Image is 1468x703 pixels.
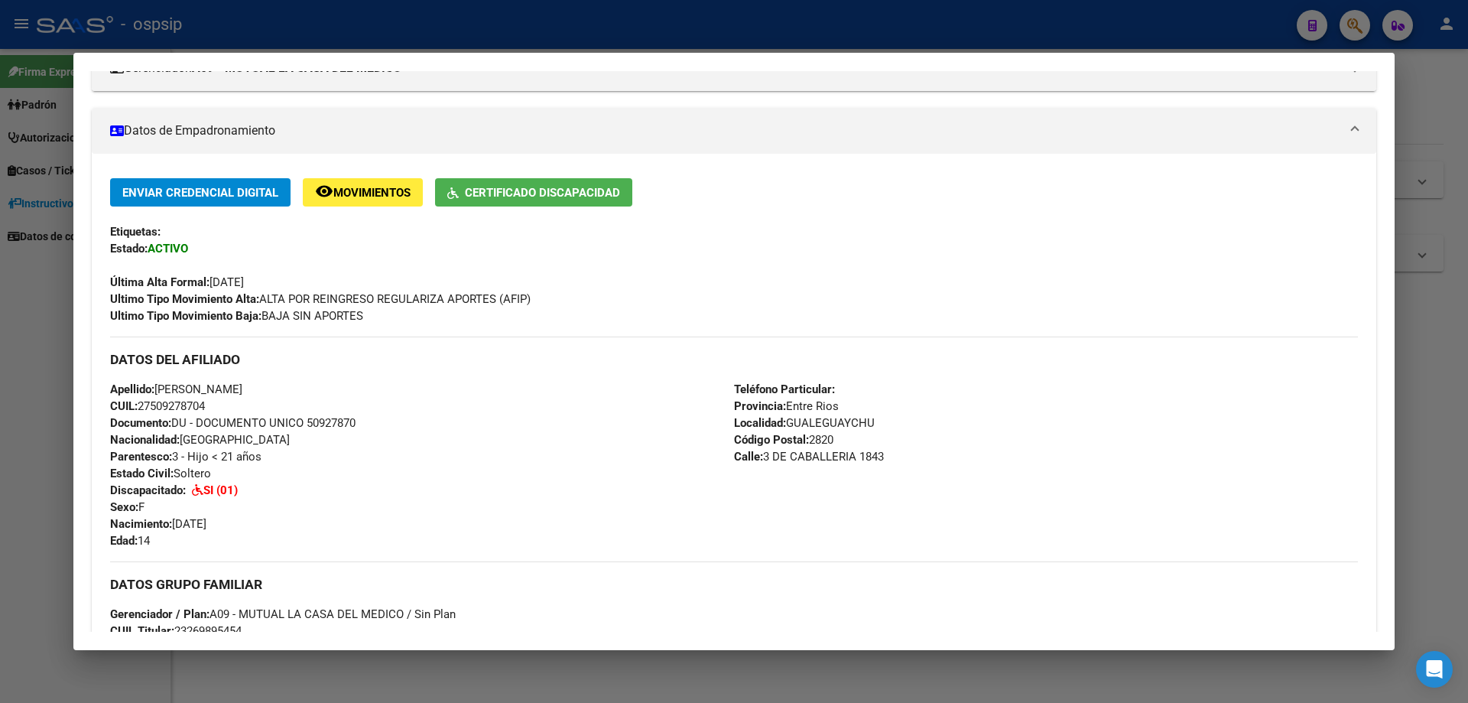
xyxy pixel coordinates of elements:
strong: Ultimo Tipo Movimiento Baja: [110,309,261,323]
strong: CUIL: [110,399,138,413]
strong: Ultimo Tipo Movimiento Alta: [110,292,259,306]
strong: Nacionalidad: [110,433,180,447]
span: Entre Rios [734,399,839,413]
span: 3 - Hijo < 21 años [110,450,261,464]
strong: Nacimiento: [110,517,172,531]
strong: Parentesco: [110,450,172,464]
mat-icon: remove_red_eye [315,182,333,200]
span: ALTA POR REINGRESO REGULARIZA APORTES (AFIP) [110,292,531,306]
span: [GEOGRAPHIC_DATA] [110,433,290,447]
span: Certificado Discapacidad [465,186,620,200]
span: 14 [110,534,150,548]
span: DU - DOCUMENTO UNICO 50927870 [110,416,356,430]
strong: SI (01) [203,483,238,497]
span: 2820 [734,433,833,447]
span: [PERSON_NAME] [110,382,242,396]
span: [DATE] [110,275,244,289]
strong: Provincia: [734,399,786,413]
span: 23269895454 [110,624,242,638]
mat-panel-title: Datos de Empadronamiento [110,122,1340,140]
strong: Gerenciador / Plan: [110,607,209,621]
div: Open Intercom Messenger [1416,651,1453,688]
strong: Etiquetas: [110,225,161,239]
strong: ACTIVO [148,242,188,255]
strong: Edad: [110,534,138,548]
strong: Sexo: [110,500,138,514]
button: Certificado Discapacidad [435,178,632,207]
span: 3 DE CABALLERIA 1843 [734,450,884,464]
strong: Localidad: [734,416,786,430]
span: BAJA SIN APORTES [110,309,363,323]
button: Enviar Credencial Digital [110,178,291,207]
span: Enviar Credencial Digital [122,186,278,200]
span: 27509278704 [110,399,205,413]
strong: CUIL Titular: [110,624,174,638]
h3: DATOS GRUPO FAMILIAR [110,576,1358,593]
strong: Teléfono Particular: [734,382,835,396]
strong: Código Postal: [734,433,809,447]
span: GUALEGUAYCHU [734,416,875,430]
h3: DATOS DEL AFILIADO [110,351,1358,368]
strong: Apellido: [110,382,154,396]
strong: Estado Civil: [110,467,174,480]
mat-expansion-panel-header: Datos de Empadronamiento [92,108,1376,154]
span: A09 - MUTUAL LA CASA DEL MEDICO / Sin Plan [110,607,456,621]
span: [DATE] [110,517,206,531]
span: Soltero [110,467,211,480]
strong: Documento: [110,416,171,430]
span: Movimientos [333,186,411,200]
strong: Última Alta Formal: [110,275,209,289]
strong: Calle: [734,450,763,464]
strong: Estado: [110,242,148,255]
span: F [110,500,145,514]
strong: Discapacitado: [110,483,186,497]
button: Movimientos [303,178,423,207]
